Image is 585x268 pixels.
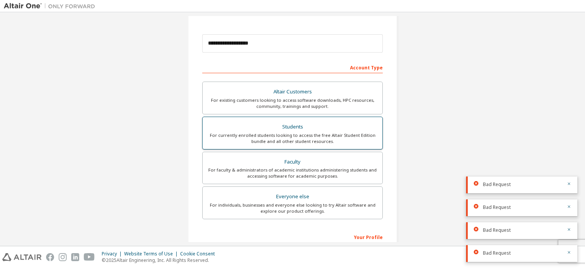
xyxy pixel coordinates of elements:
div: For currently enrolled students looking to access the free Altair Student Edition bundle and all ... [207,132,378,144]
div: Faculty [207,157,378,167]
span: Bad Request [483,227,511,233]
span: Bad Request [483,181,511,188]
img: instagram.svg [59,253,67,261]
div: Account Type [202,61,383,73]
span: Bad Request [483,204,511,210]
div: Everyone else [207,191,378,202]
div: Cookie Consent [180,251,219,257]
div: For individuals, businesses and everyone else looking to try Altair software and explore our prod... [207,202,378,214]
div: Privacy [102,251,124,257]
img: youtube.svg [84,253,95,261]
img: linkedin.svg [71,253,79,261]
img: altair_logo.svg [2,253,42,261]
div: Your Profile [202,231,383,243]
div: Website Terms of Use [124,251,180,257]
img: facebook.svg [46,253,54,261]
img: Altair One [4,2,99,10]
div: Altair Customers [207,87,378,97]
div: For existing customers looking to access software downloads, HPC resources, community, trainings ... [207,97,378,109]
div: Students [207,122,378,132]
div: For faculty & administrators of academic institutions administering students and accessing softwa... [207,167,378,179]
span: Bad Request [483,250,511,256]
p: © 2025 Altair Engineering, Inc. All Rights Reserved. [102,257,219,263]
